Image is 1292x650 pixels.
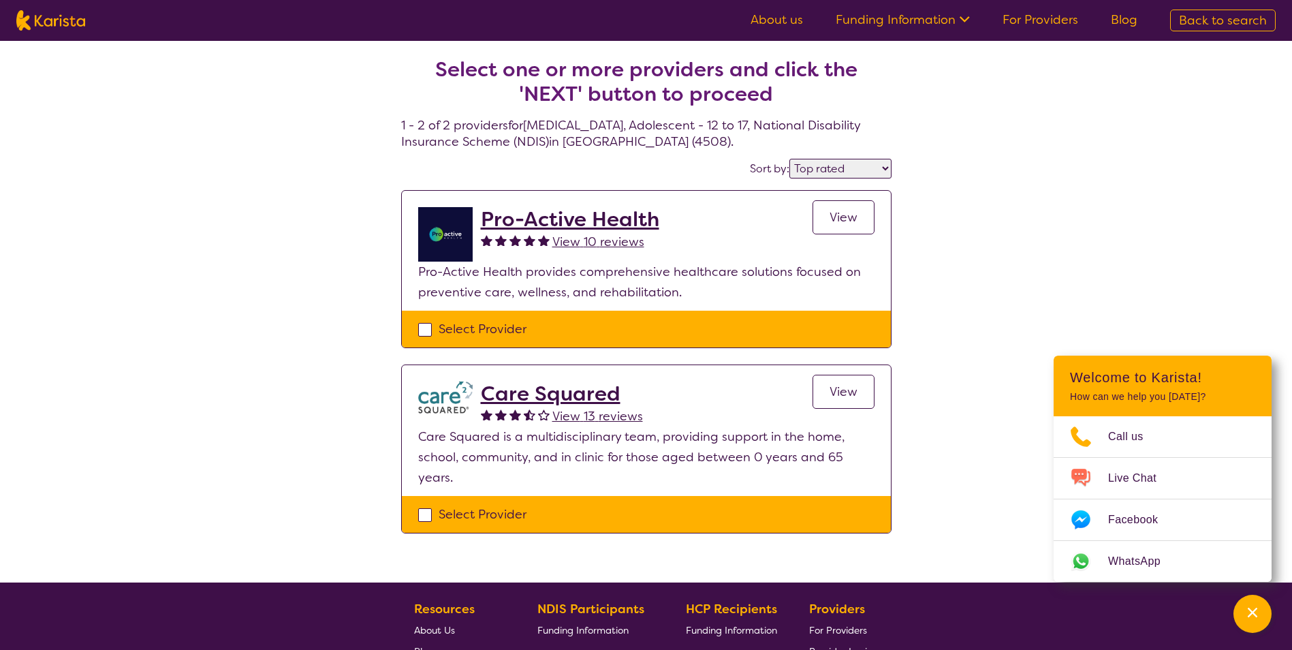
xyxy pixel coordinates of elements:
a: View [813,200,875,234]
h2: Select one or more providers and click the 'NEXT' button to proceed [417,57,875,106]
b: NDIS Participants [537,601,644,617]
a: Funding Information [686,619,777,640]
span: View [830,209,857,226]
img: halfstar [524,409,535,420]
ul: Choose channel [1054,416,1272,582]
a: Web link opens in a new tab. [1054,541,1272,582]
a: Back to search [1170,10,1276,31]
span: Call us [1108,427,1160,447]
a: View 13 reviews [552,406,643,427]
p: Pro-Active Health provides comprehensive healthcare solutions focused on preventive care, wellnes... [418,262,875,303]
img: fullstar [509,234,521,246]
img: fullstar [495,409,507,420]
p: How can we help you [DATE]? [1070,391,1255,403]
span: View 13 reviews [552,408,643,424]
span: View [830,384,857,400]
span: About Us [414,624,455,636]
span: Back to search [1179,12,1267,29]
a: Funding Information [836,12,970,28]
a: View 10 reviews [552,232,644,252]
a: Pro-Active Health [481,207,659,232]
img: fullstar [481,234,492,246]
b: Providers [809,601,865,617]
p: Care Squared is a multidisciplinary team, providing support in the home, school, community, and i... [418,427,875,488]
label: Sort by: [750,161,789,176]
a: Blog [1111,12,1137,28]
b: HCP Recipients [686,601,777,617]
a: About Us [414,619,505,640]
a: For Providers [809,619,872,640]
a: Care Squared [481,382,643,406]
span: Funding Information [537,624,629,636]
span: Live Chat [1108,468,1173,489]
img: emptystar [538,409,550,420]
a: View [813,375,875,409]
h4: 1 - 2 of 2 providers for [MEDICAL_DATA] , Adolescent - 12 to 17 , National Disability Insurance S... [401,25,892,150]
button: Channel Menu [1233,595,1272,633]
span: Funding Information [686,624,777,636]
div: Channel Menu [1054,356,1272,582]
img: fullstar [509,409,521,420]
span: View 10 reviews [552,234,644,250]
a: For Providers [1003,12,1078,28]
b: Resources [414,601,475,617]
h2: Welcome to Karista! [1070,369,1255,386]
img: fullstar [538,234,550,246]
img: jdgr5huzsaqxc1wfufya.png [418,207,473,262]
span: For Providers [809,624,867,636]
a: Funding Information [537,619,655,640]
img: Karista logo [16,10,85,31]
img: fullstar [481,409,492,420]
a: About us [751,12,803,28]
img: fullstar [524,234,535,246]
span: WhatsApp [1108,551,1177,572]
img: fullstar [495,234,507,246]
span: Facebook [1108,510,1174,530]
img: watfhvlxxexrmzu5ckj6.png [418,382,473,414]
